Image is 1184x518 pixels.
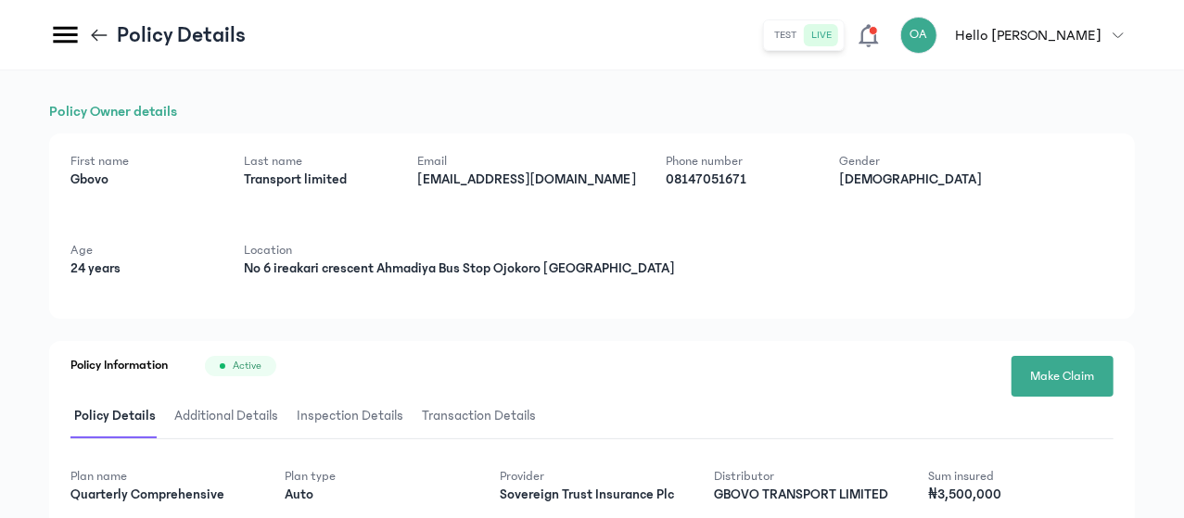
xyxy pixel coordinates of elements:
[293,395,407,438] span: Inspection Details
[500,486,684,504] p: Sovereign Trust Insurance Plc
[805,24,840,46] button: live
[70,171,214,189] p: Gbovo
[418,395,540,438] span: Transaction Details
[839,152,983,171] p: Gender
[70,486,255,504] p: Quarterly Comprehensive
[417,152,636,171] p: Email
[70,467,255,486] p: Plan name
[1012,356,1114,397] button: Make Claim
[171,395,293,438] button: Additional Details
[244,259,675,278] p: No 6 ireakari crescent Ahmadiya Bus Stop Ojokoro [GEOGRAPHIC_DATA]
[714,486,898,504] p: GBOVO TRANSPORT LIMITED
[49,100,1135,122] h1: Policy Owner details
[70,152,214,171] p: First name
[171,395,282,438] span: Additional Details
[285,486,469,504] p: Auto
[285,467,469,486] p: Plan type
[500,467,684,486] p: Provider
[1031,367,1095,386] span: Make Claim
[244,171,388,189] p: Transport limited
[117,20,246,50] p: Policy Details
[956,24,1101,46] p: Hello [PERSON_NAME]
[417,171,636,189] p: [EMAIL_ADDRESS][DOMAIN_NAME]
[714,467,898,486] p: Distributor
[70,395,159,438] span: Policy Details
[929,486,1114,504] p: ₦3,500,000
[244,241,675,259] p: Location
[768,24,805,46] button: test
[666,152,809,171] p: Phone number
[900,17,937,54] div: OA
[418,395,551,438] button: Transaction Details
[70,356,168,376] h1: Policy Information
[70,241,214,259] p: Age
[839,171,983,189] p: [DEMOGRAPHIC_DATA]
[900,17,1135,54] button: OAHello [PERSON_NAME]
[233,359,261,373] span: Active
[70,259,214,278] p: 24 years
[293,395,418,438] button: Inspection Details
[70,395,171,438] button: Policy Details
[244,152,388,171] p: Last name
[929,467,1114,486] p: Sum insured
[666,171,809,189] p: 08147051671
